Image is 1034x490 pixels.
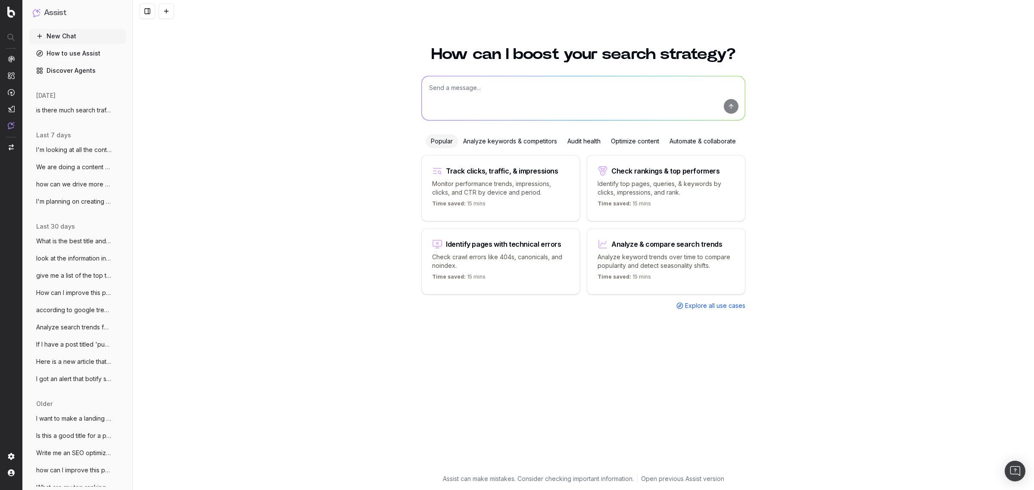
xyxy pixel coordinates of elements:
span: according to google trends what states i [36,306,112,314]
button: according to google trends what states i [29,303,126,317]
img: My account [8,469,15,476]
span: How can I improve this page? What Is Ta [36,288,112,297]
button: give me a list of the top ten pages of c [29,269,126,282]
span: give me a list of the top ten pages of c [36,271,112,280]
div: Track clicks, traffic, & impressions [446,167,558,174]
span: I'm looking at all the content on /learn [36,146,112,154]
span: I want to make a landing page for every [36,414,112,423]
img: Assist [8,122,15,129]
img: Switch project [9,144,14,150]
span: We are doing a content analysis of our w [36,163,112,171]
a: Discover Agents [29,64,126,78]
button: New Chat [29,29,126,43]
button: We are doing a content analysis of our w [29,160,126,174]
p: 15 mins [432,273,486,284]
span: I'm planning on creating a blog post for [36,197,112,206]
img: Setting [8,453,15,460]
a: Open previous Assist version [641,474,724,483]
button: how can I improve this page: [URL] [29,463,126,477]
img: Intelligence [8,72,15,79]
h1: How can I boost your search strategy? [421,47,745,62]
button: How can I improve this page? What Is Ta [29,286,126,300]
span: Here is a new article that we are about [36,357,112,366]
div: Optimize content [606,134,664,148]
div: Automate & collaborate [664,134,741,148]
p: Assist can make mistakes. Consider checking important information. [443,474,634,483]
span: If I have a post titled 'pumpkin colorin [36,340,112,349]
span: how can I improve this page: [URL] [36,466,112,474]
p: Check crawl errors like 404s, canonicals, and noindex. [432,253,569,270]
button: Analyze search trends for: according to [29,320,126,334]
button: I want to make a landing page for every [29,412,126,425]
span: [DATE] [36,91,56,100]
img: Assist [33,9,40,17]
p: 15 mins [432,200,486,211]
span: Time saved: [598,273,631,280]
button: is there much search traffic around spec [29,103,126,117]
span: is there much search traffic around spec [36,106,112,115]
span: Write me an SEO optimized article Based [36,449,112,457]
span: Analyze search trends for: according to [36,323,112,332]
div: Audit health [562,134,606,148]
a: Explore all use cases [676,301,745,310]
span: last 30 days [36,222,75,231]
button: how can we drive more clicks to this web [29,177,126,191]
p: Identify top pages, queries, & keywords by clicks, impressions, and rank. [598,180,735,197]
div: Popular [426,134,458,148]
p: Analyze keyword trends over time to compare popularity and detect seasonality shifts. [598,253,735,270]
button: Is this a good title for a piece of cont [29,429,126,443]
button: Assist [33,7,122,19]
span: last 7 days [36,131,71,140]
button: I got an alert that botify sees an incre [29,372,126,386]
h1: Assist [44,7,66,19]
span: Explore all use cases [685,301,745,310]
button: If I have a post titled 'pumpkin colorin [29,338,126,351]
button: Write me an SEO optimized article Based [29,446,126,460]
button: I'm planning on creating a blog post for [29,195,126,208]
button: Here is a new article that we are about [29,355,126,369]
span: What is the best title and URL for this [36,237,112,245]
div: Analyze keywords & competitors [458,134,562,148]
span: Time saved: [598,200,631,207]
div: Identify pages with technical errors [446,241,561,248]
button: I'm looking at all the content on /learn [29,143,126,157]
img: Activation [8,89,15,96]
a: How to use Assist [29,47,126,60]
div: Analyze & compare search trends [611,241,723,248]
span: Time saved: [432,273,466,280]
span: I got an alert that botify sees an incre [36,375,112,383]
span: look at the information in this article [36,254,112,263]
img: Botify logo [7,6,15,18]
span: Is this a good title for a piece of cont [36,431,112,440]
span: Time saved: [432,200,466,207]
button: look at the information in this article [29,251,126,265]
p: Monitor performance trends, impressions, clicks, and CTR by device and period. [432,180,569,197]
button: What is the best title and URL for this [29,234,126,248]
img: Studio [8,105,15,112]
img: Analytics [8,56,15,62]
div: Check rankings & top performers [611,167,720,174]
span: older [36,400,53,408]
span: how can we drive more clicks to this web [36,180,112,189]
p: 15 mins [598,200,651,211]
p: 15 mins [598,273,651,284]
div: Open Intercom Messenger [1005,461,1025,481]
